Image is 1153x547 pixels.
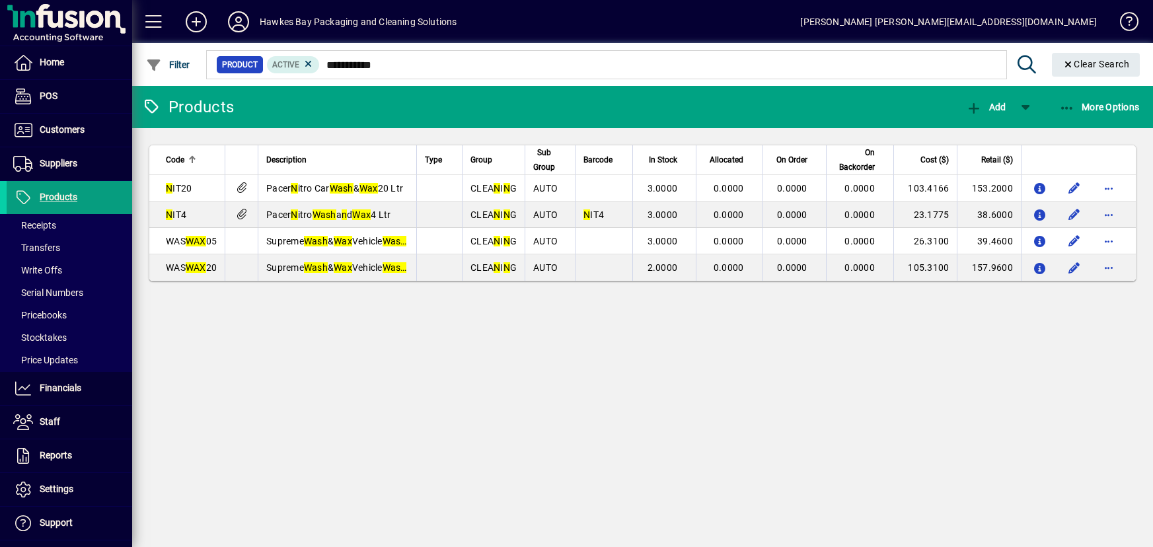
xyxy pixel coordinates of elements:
span: CLEA I G [470,262,517,273]
a: Support [7,507,132,540]
div: Products [142,96,234,118]
em: N [166,209,172,220]
span: Barcode [583,153,613,167]
em: Wash [304,262,328,273]
span: Pacer itro Car & 20 Ltr [266,183,403,194]
span: On Backorder [835,145,875,174]
button: More options [1098,257,1119,278]
span: Pricebooks [13,310,67,320]
span: On Order [776,153,807,167]
span: 0.0000 [777,209,807,220]
span: AUTO [533,183,558,194]
button: Add [963,95,1009,119]
span: Receipts [13,220,56,231]
span: Products [40,192,77,202]
span: Staff [40,416,60,427]
span: Support [40,517,73,528]
span: 0.0000 [844,262,875,273]
span: 3.0000 [648,209,678,220]
span: IT4 [583,209,604,220]
em: N [494,262,500,273]
span: Home [40,57,64,67]
em: Wash [383,236,406,246]
em: N [503,262,510,273]
em: N [291,183,297,194]
span: 0.0000 [844,183,875,194]
span: 3.0000 [648,236,678,246]
em: N [494,183,500,194]
a: Transfers [7,237,132,259]
em: Wax [359,183,378,194]
span: Financials [40,383,81,393]
button: Clear [1052,53,1140,77]
span: 0.0000 [714,209,744,220]
button: More options [1098,178,1119,199]
span: 0.0000 [777,236,807,246]
div: On Backorder [835,145,887,174]
span: Supreme & Vehicle 20L [266,262,422,273]
em: N [494,209,500,220]
a: Write Offs [7,259,132,281]
button: Filter [143,53,194,77]
td: 26.3100 [893,228,957,254]
td: 157.9600 [957,254,1021,281]
button: Edit [1064,204,1085,225]
em: Wax [352,209,371,220]
a: POS [7,80,132,113]
div: Type [425,153,454,167]
em: Wash [383,262,406,273]
div: [PERSON_NAME] [PERSON_NAME][EMAIL_ADDRESS][DOMAIN_NAME] [800,11,1097,32]
a: Pricebooks [7,304,132,326]
button: More Options [1056,95,1143,119]
span: POS [40,91,57,101]
td: 103.4166 [893,175,957,201]
a: Suppliers [7,147,132,180]
button: Edit [1064,231,1085,252]
button: Add [175,10,217,34]
em: N [503,236,510,246]
em: N [503,183,510,194]
em: Wash [313,209,336,220]
span: Description [266,153,307,167]
div: Code [166,153,217,167]
em: WAX [186,262,206,273]
span: IT20 [166,183,192,194]
div: Barcode [583,153,624,167]
em: n [342,209,347,220]
span: Suppliers [40,158,77,168]
a: Settings [7,473,132,506]
a: Customers [7,114,132,147]
span: AUTO [533,236,558,246]
span: CLEA I G [470,236,517,246]
span: Clear Search [1062,59,1130,69]
td: 38.6000 [957,201,1021,228]
span: WAS 20 [166,262,217,273]
a: Knowledge Base [1110,3,1136,46]
em: Wax [334,236,352,246]
span: CLEA I G [470,183,517,194]
a: Financials [7,372,132,405]
span: AUTO [533,209,558,220]
span: Pacer itro a d 4 Ltr [266,209,391,220]
mat-chip: Activation Status: Active [267,56,320,73]
span: IT4 [166,209,186,220]
em: N [291,209,297,220]
span: 3.0000 [648,183,678,194]
button: Edit [1064,178,1085,199]
span: Sub Group [533,145,555,174]
span: Group [470,153,492,167]
span: Code [166,153,184,167]
span: Serial Numbers [13,287,83,298]
div: Hawkes Bay Packaging and Cleaning Solutions [260,11,457,32]
span: 0.0000 [777,183,807,194]
button: Edit [1064,257,1085,278]
span: More Options [1059,102,1140,112]
span: Transfers [13,242,60,253]
button: Profile [217,10,260,34]
span: Cost ($) [920,153,949,167]
span: 2.0000 [648,262,678,273]
em: N [494,236,500,246]
span: Supreme & Vehicle 5L [266,236,417,246]
a: Home [7,46,132,79]
em: Wash [330,183,353,194]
